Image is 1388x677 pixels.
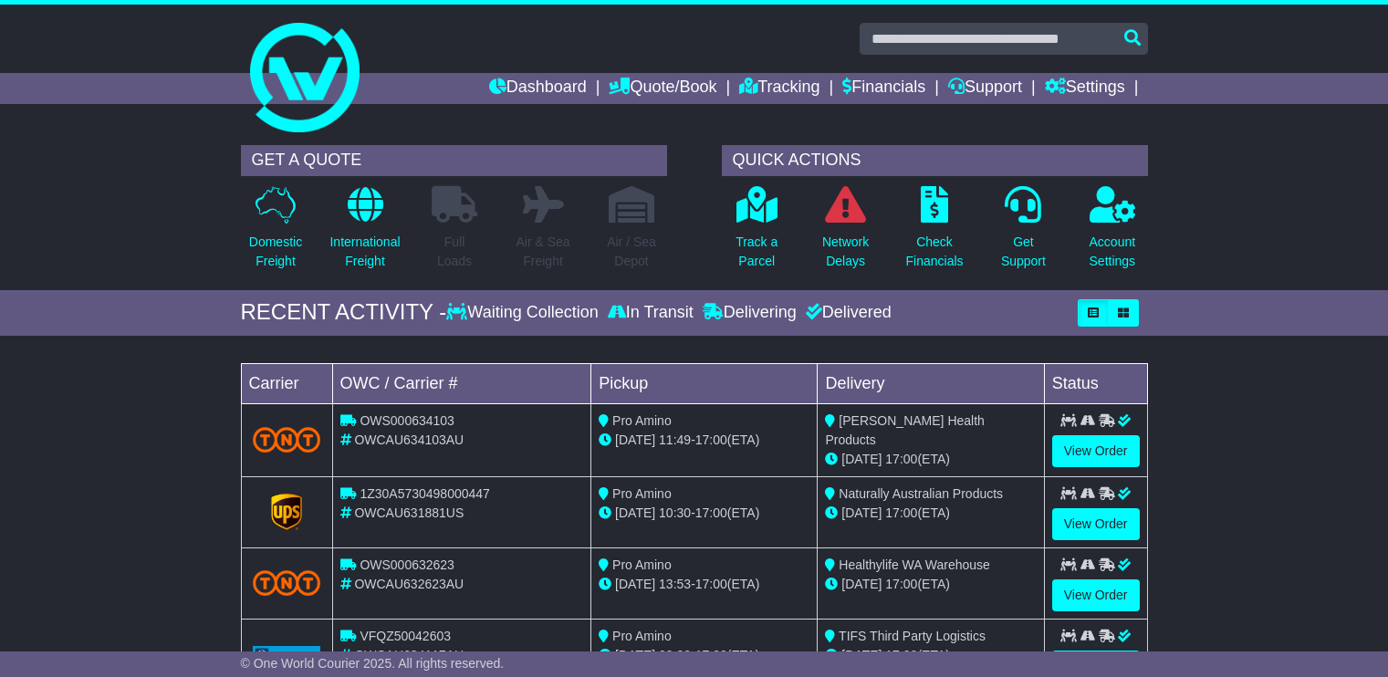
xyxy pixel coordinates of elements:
div: - (ETA) [599,575,809,594]
p: Get Support [1001,233,1046,271]
div: Delivered [801,303,892,323]
span: [DATE] [615,648,655,662]
span: 13:53 [659,577,691,591]
span: [DATE] [841,452,882,466]
a: AccountSettings [1089,185,1137,281]
span: OWCAU634103AU [354,432,464,447]
div: (ETA) [825,575,1036,594]
td: Pickup [591,363,818,403]
a: View Order [1052,579,1140,611]
a: Tracking [739,73,819,104]
div: Waiting Collection [446,303,602,323]
td: OWC / Carrier # [332,363,591,403]
img: GetCarrierServiceLogo [253,646,321,664]
div: QUICK ACTIONS [722,145,1148,176]
p: Air / Sea Depot [607,233,656,271]
a: Track aParcel [735,185,778,281]
span: 17:00 [695,648,727,662]
p: International Freight [329,233,400,271]
p: Full Loads [432,233,477,271]
a: CheckFinancials [905,185,965,281]
span: 17:00 [885,452,917,466]
span: Pro Amino [612,557,672,572]
span: © One World Courier 2025. All rights reserved. [241,656,505,671]
a: Support [948,73,1022,104]
img: TNT_Domestic.png [253,570,321,595]
img: TNT_Domestic.png [253,427,321,452]
div: (ETA) [825,646,1036,665]
span: 17:00 [695,505,727,520]
span: 11:49 [659,432,691,447]
div: GET A QUOTE [241,145,667,176]
img: GetCarrierServiceLogo [271,494,302,530]
p: Network Delays [822,233,869,271]
div: - (ETA) [599,646,809,665]
a: Quote/Book [609,73,716,104]
div: Delivering [698,303,801,323]
p: Air & Sea Freight [516,233,569,271]
a: View Order [1052,508,1140,540]
span: [DATE] [841,648,882,662]
span: 17:00 [885,577,917,591]
span: 10:30 [659,505,691,520]
span: Naturally Australian Products [839,486,1003,501]
td: Status [1044,363,1147,403]
span: [PERSON_NAME] Health Products [825,413,984,447]
a: Dashboard [489,73,587,104]
span: [DATE] [615,577,655,591]
span: 09:00 [659,648,691,662]
a: InternationalFreight [329,185,401,281]
span: [DATE] [841,577,882,591]
div: RECENT ACTIVITY - [241,299,447,326]
a: DomesticFreight [248,185,303,281]
span: 1Z30A5730498000447 [360,486,489,501]
span: OWCAU634117AU [354,648,464,662]
span: 17:00 [885,648,917,662]
span: OWCAU632623AU [354,577,464,591]
div: (ETA) [825,504,1036,523]
a: Settings [1045,73,1125,104]
p: Domestic Freight [249,233,302,271]
a: NetworkDelays [821,185,870,281]
span: [DATE] [841,505,882,520]
span: 17:00 [695,432,727,447]
a: Financials [842,73,925,104]
span: OWCAU631881US [354,505,464,520]
span: [DATE] [615,505,655,520]
td: Carrier [241,363,332,403]
div: In Transit [603,303,698,323]
p: Track a Parcel [736,233,777,271]
p: Check Financials [906,233,964,271]
span: 17:00 [695,577,727,591]
span: 17:00 [885,505,917,520]
span: OWS000632623 [360,557,454,572]
span: Pro Amino [612,413,672,428]
span: [DATE] [615,432,655,447]
span: Healthylife WA Warehouse [839,557,989,572]
span: Pro Amino [612,486,672,501]
span: TIFS Third Party Logistics [839,629,986,643]
p: Account Settings [1090,233,1136,271]
span: VFQZ50042603 [360,629,451,643]
a: View Order [1052,435,1140,467]
div: - (ETA) [599,504,809,523]
span: OWS000634103 [360,413,454,428]
a: GetSupport [1000,185,1047,281]
span: Pro Amino [612,629,672,643]
td: Delivery [818,363,1044,403]
div: - (ETA) [599,431,809,450]
div: (ETA) [825,450,1036,469]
